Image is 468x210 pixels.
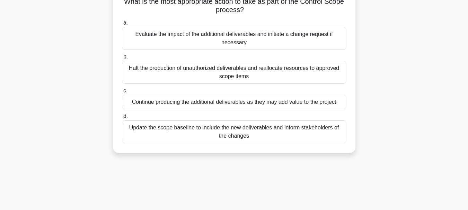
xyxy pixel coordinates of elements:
[122,120,346,143] div: Update the scope baseline to include the new deliverables and inform stakeholders of the changes
[123,20,128,26] span: a.
[123,113,128,119] span: d.
[123,88,127,93] span: c.
[122,27,346,50] div: Evaluate the impact of the additional deliverables and initiate a change request if necessary
[122,61,346,84] div: Halt the production of unauthorized deliverables and reallocate resources to approved scope items
[123,54,128,60] span: b.
[122,95,346,109] div: Continue producing the additional deliverables as they may add value to the project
